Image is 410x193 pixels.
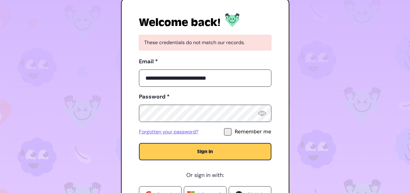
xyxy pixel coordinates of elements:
[139,170,271,180] p: Or sign in with:
[139,57,271,66] label: Email *
[139,128,198,136] a: Forgotten your password?
[258,111,266,116] img: Reveal Password
[139,16,220,29] h1: Welcome back!
[144,39,266,46] p: These credentials do not match our records.
[235,128,271,136] div: Remember me
[139,143,271,160] button: Sign in
[139,92,271,102] label: Password *
[225,13,240,27] img: Log in to QualityHive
